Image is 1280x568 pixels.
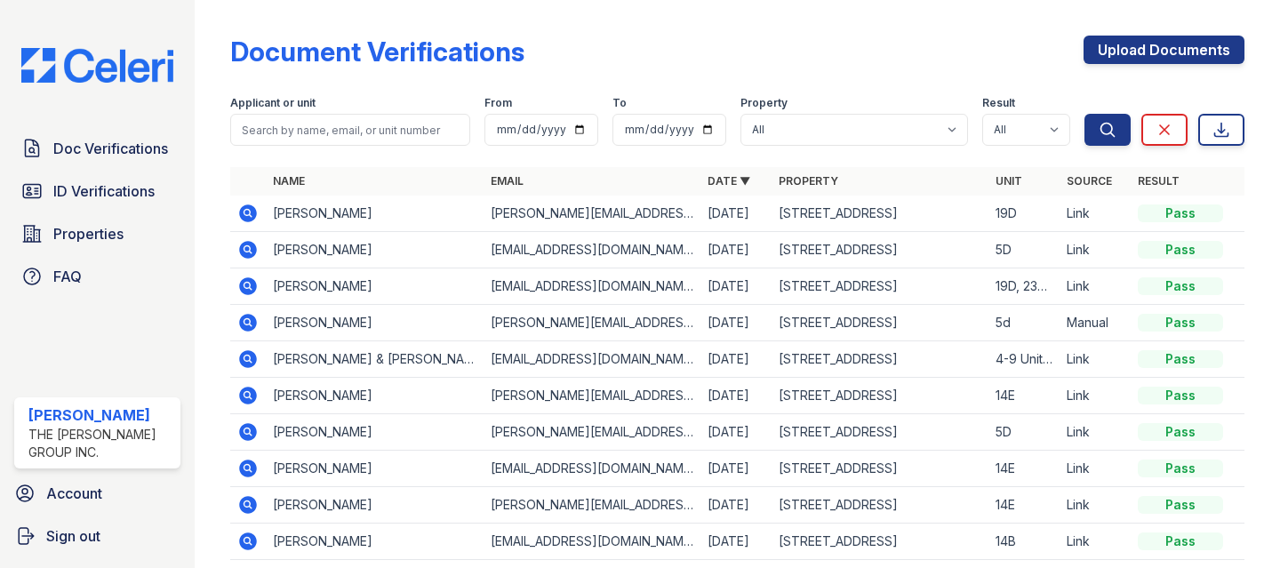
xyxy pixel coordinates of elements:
td: [DATE] [700,378,772,414]
a: Source [1067,174,1112,188]
td: [STREET_ADDRESS] [772,268,988,305]
td: [PERSON_NAME][EMAIL_ADDRESS][PERSON_NAME][DOMAIN_NAME] [484,196,700,232]
td: 4-9 Unit B [988,341,1060,378]
a: Name [273,174,305,188]
td: [EMAIL_ADDRESS][DOMAIN_NAME] [484,451,700,487]
div: Pass [1138,277,1223,295]
div: Pass [1138,460,1223,477]
a: Doc Verifications [14,131,180,166]
span: FAQ [53,266,82,287]
div: Pass [1138,387,1223,404]
td: [STREET_ADDRESS] [772,524,988,560]
td: [PERSON_NAME] [266,524,483,560]
td: 5d [988,305,1060,341]
td: [PERSON_NAME] & [PERSON_NAME] [266,341,483,378]
td: [STREET_ADDRESS] [772,232,988,268]
td: [PERSON_NAME] [266,305,483,341]
td: [PERSON_NAME] [266,196,483,232]
td: [DATE] [700,341,772,378]
td: 14E [988,451,1060,487]
td: Link [1060,268,1131,305]
td: [PERSON_NAME][EMAIL_ADDRESS][DOMAIN_NAME] [484,487,700,524]
label: Result [982,96,1015,110]
a: Properties [14,216,180,252]
div: Pass [1138,496,1223,514]
span: Sign out [46,525,100,547]
td: [DATE] [700,268,772,305]
td: [PERSON_NAME][EMAIL_ADDRESS][DOMAIN_NAME] [484,305,700,341]
td: 5D [988,232,1060,268]
td: [DATE] [700,451,772,487]
td: [PERSON_NAME] [266,451,483,487]
a: Result [1138,174,1180,188]
td: [PERSON_NAME] [266,232,483,268]
div: Pass [1138,314,1223,332]
div: Pass [1138,423,1223,441]
td: [DATE] [700,487,772,524]
td: Link [1060,487,1131,524]
td: 5D [988,414,1060,451]
td: 19D [988,196,1060,232]
a: Sign out [7,518,188,554]
td: [PERSON_NAME] [266,378,483,414]
td: [STREET_ADDRESS] [772,451,988,487]
div: Pass [1138,350,1223,368]
td: 14E [988,378,1060,414]
a: Email [491,174,524,188]
label: From [484,96,512,110]
span: Doc Verifications [53,138,168,159]
td: [DATE] [700,232,772,268]
input: Search by name, email, or unit number [230,114,470,146]
td: Manual [1060,305,1131,341]
td: [EMAIL_ADDRESS][DOMAIN_NAME] [484,268,700,305]
td: [STREET_ADDRESS] [772,341,988,378]
label: To [612,96,627,110]
span: ID Verifications [53,180,155,202]
td: [STREET_ADDRESS] [772,487,988,524]
td: Link [1060,341,1131,378]
label: Applicant or unit [230,96,316,110]
div: Document Verifications [230,36,524,68]
a: FAQ [14,259,180,294]
td: [STREET_ADDRESS] [772,305,988,341]
td: [EMAIL_ADDRESS][DOMAIN_NAME] [484,341,700,378]
label: Property [740,96,788,110]
div: Pass [1138,241,1223,259]
div: Pass [1138,532,1223,550]
td: [PERSON_NAME][EMAIL_ADDRESS][DOMAIN_NAME] [484,414,700,451]
td: Link [1060,414,1131,451]
td: Link [1060,232,1131,268]
a: Account [7,476,188,511]
td: [DATE] [700,305,772,341]
td: 14B [988,524,1060,560]
div: The [PERSON_NAME] Group Inc. [28,426,173,461]
span: Account [46,483,102,504]
a: Unit [996,174,1022,188]
td: [STREET_ADDRESS] [772,414,988,451]
td: [DATE] [700,414,772,451]
td: [STREET_ADDRESS] [772,196,988,232]
td: Link [1060,451,1131,487]
td: 14E [988,487,1060,524]
td: [PERSON_NAME] [266,414,483,451]
a: Property [779,174,838,188]
img: CE_Logo_Blue-a8612792a0a2168367f1c8372b55b34899dd931a85d93a1a3d3e32e68fde9ad4.png [7,48,188,82]
td: [PERSON_NAME] [266,487,483,524]
a: Upload Documents [1084,36,1244,64]
div: Pass [1138,204,1223,222]
a: ID Verifications [14,173,180,209]
span: Properties [53,223,124,244]
td: Link [1060,378,1131,414]
td: Link [1060,196,1131,232]
td: [EMAIL_ADDRESS][DOMAIN_NAME] [484,232,700,268]
td: [PERSON_NAME] [266,268,483,305]
td: [EMAIL_ADDRESS][DOMAIN_NAME] [484,524,700,560]
td: [PERSON_NAME][EMAIL_ADDRESS][DOMAIN_NAME] [484,378,700,414]
a: Date ▼ [708,174,750,188]
td: Link [1060,524,1131,560]
td: [DATE] [700,196,772,232]
div: [PERSON_NAME] [28,404,173,426]
td: 19D, 23E, 25A [988,268,1060,305]
td: [DATE] [700,524,772,560]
